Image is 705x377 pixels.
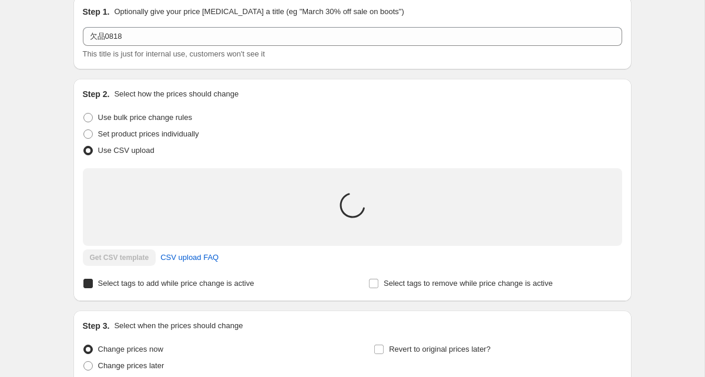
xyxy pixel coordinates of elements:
span: Revert to original prices later? [389,345,491,353]
span: CSV upload FAQ [160,252,219,263]
h2: Step 2. [83,88,110,100]
p: Select how the prices should change [114,88,239,100]
span: Change prices now [98,345,163,353]
span: Use CSV upload [98,146,155,155]
h2: Step 3. [83,320,110,332]
a: CSV upload FAQ [153,248,226,267]
p: Select when the prices should change [114,320,243,332]
span: Select tags to add while price change is active [98,279,254,288]
span: Select tags to remove while price change is active [384,279,553,288]
span: Change prices later [98,361,164,370]
h2: Step 1. [83,6,110,18]
input: 30% off holiday sale [83,27,622,46]
span: Set product prices individually [98,129,199,138]
p: Optionally give your price [MEDICAL_DATA] a title (eg "March 30% off sale on boots") [114,6,404,18]
span: Use bulk price change rules [98,113,192,122]
span: This title is just for internal use, customers won't see it [83,49,265,58]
